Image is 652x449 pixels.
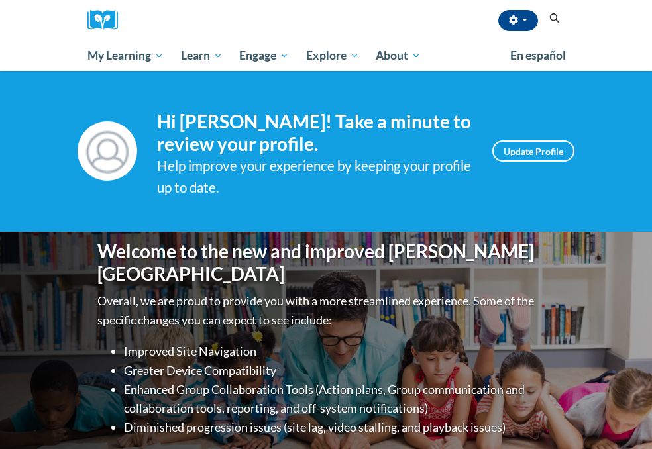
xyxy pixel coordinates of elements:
a: My Learning [79,40,172,71]
a: Engage [231,40,298,71]
li: Improved Site Navigation [124,342,555,361]
img: Logo brand [87,10,127,30]
button: Account Settings [498,10,538,31]
li: Greater Device Compatibility [124,361,555,380]
li: Enhanced Group Collaboration Tools (Action plans, Group communication and collaboration tools, re... [124,380,555,419]
h1: Welcome to the new and improved [PERSON_NAME][GEOGRAPHIC_DATA] [97,240,555,285]
div: Help improve your experience by keeping your profile up to date. [157,155,472,199]
span: Learn [181,48,223,64]
button: Search [545,11,565,26]
a: En español [502,42,574,70]
span: Engage [239,48,289,64]
img: Profile Image [78,121,137,181]
span: En español [510,48,566,62]
a: Explore [298,40,368,71]
a: About [368,40,430,71]
li: Diminished progression issues (site lag, video stalling, and playback issues) [124,418,555,437]
span: Explore [306,48,359,64]
div: Main menu [78,40,574,71]
iframe: Close message [506,364,533,391]
h4: Hi [PERSON_NAME]! Take a minute to review your profile. [157,111,472,155]
iframe: Button to launch messaging window [599,396,641,438]
p: Overall, we are proud to provide you with a more streamlined experience. Some of the specific cha... [97,291,555,330]
a: Learn [172,40,231,71]
span: About [376,48,421,64]
a: Update Profile [492,140,574,162]
a: Cox Campus [87,10,127,30]
span: My Learning [87,48,164,64]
